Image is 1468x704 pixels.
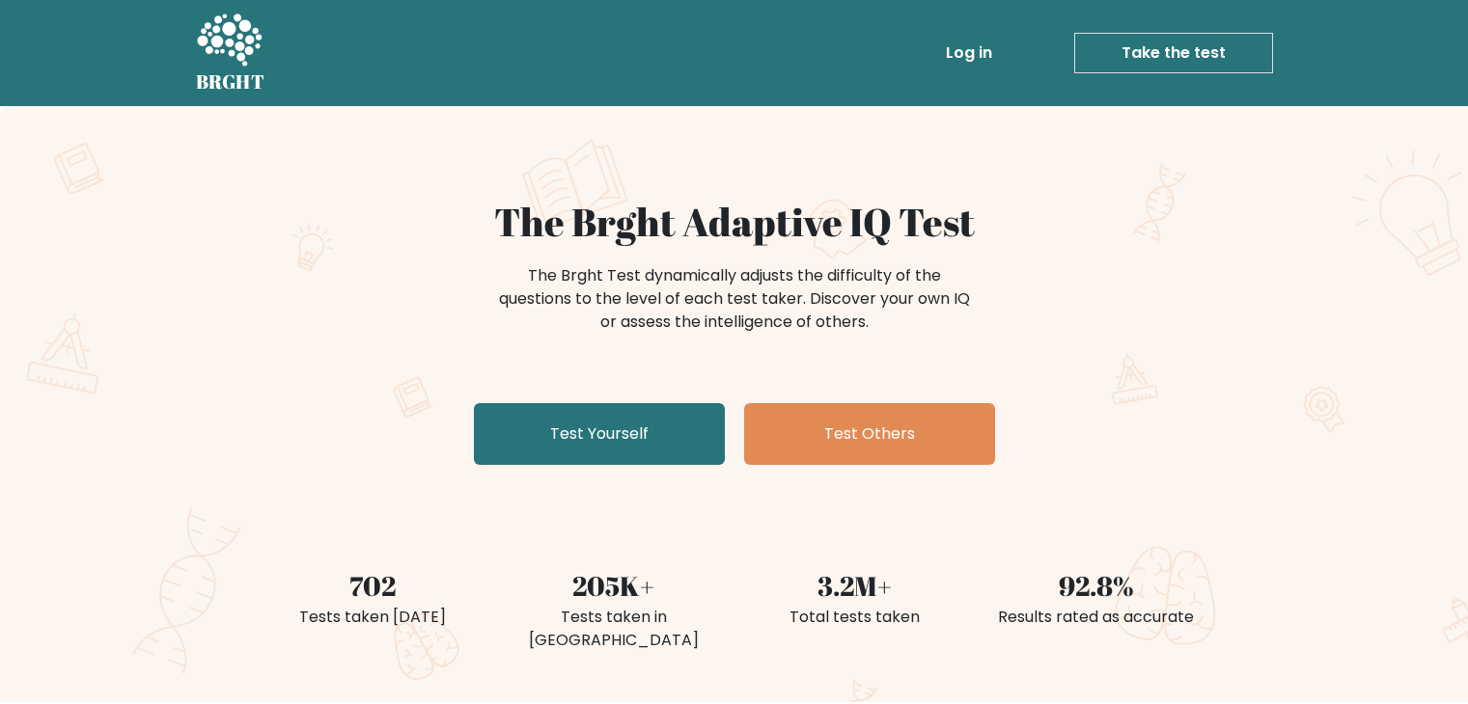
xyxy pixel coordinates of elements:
[938,34,1000,72] a: Log in
[505,606,723,652] div: Tests taken in [GEOGRAPHIC_DATA]
[1074,33,1273,73] a: Take the test
[196,70,265,94] h5: BRGHT
[493,264,976,334] div: The Brght Test dynamically adjusts the difficulty of the questions to the level of each test take...
[263,565,482,606] div: 702
[474,403,725,465] a: Test Yourself
[746,565,964,606] div: 3.2M+
[987,606,1205,629] div: Results rated as accurate
[196,8,265,98] a: BRGHT
[744,403,995,465] a: Test Others
[505,565,723,606] div: 205K+
[746,606,964,629] div: Total tests taken
[263,606,482,629] div: Tests taken [DATE]
[987,565,1205,606] div: 92.8%
[263,199,1205,245] h1: The Brght Adaptive IQ Test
